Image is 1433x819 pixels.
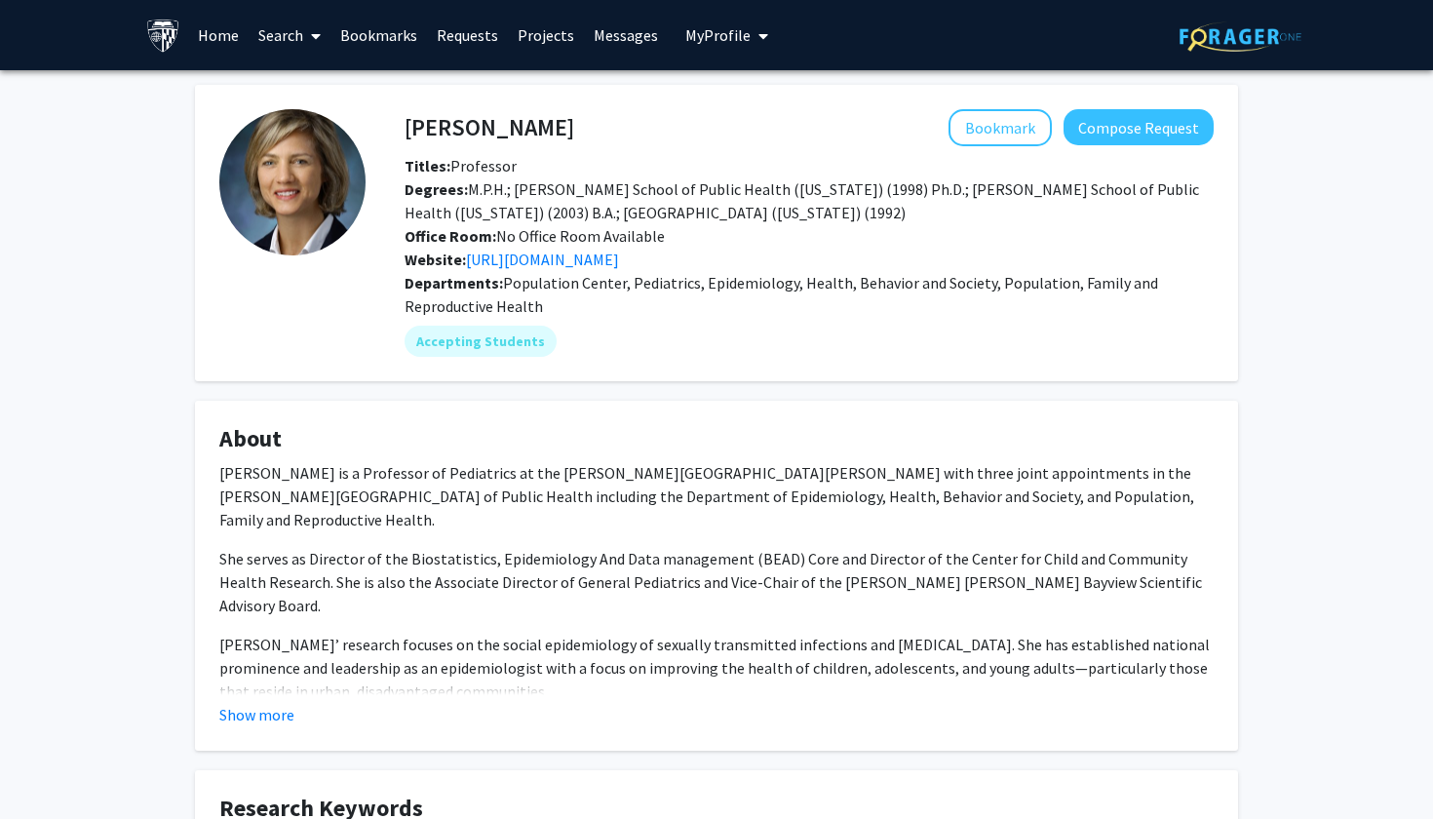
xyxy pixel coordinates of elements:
[146,19,180,53] img: Johns Hopkins University Logo
[405,179,468,199] b: Degrees:
[1180,21,1301,52] img: ForagerOne Logo
[219,109,366,255] img: Profile Picture
[584,1,668,69] a: Messages
[949,109,1052,146] button: Add Jacky Jennings to Bookmarks
[405,226,496,246] b: Office Room:
[1064,109,1214,145] button: Compose Request to Jacky Jennings
[405,226,665,246] span: No Office Room Available
[508,1,584,69] a: Projects
[466,250,619,269] a: Opens in a new tab
[405,326,557,357] mat-chip: Accepting Students
[405,156,517,175] span: Professor
[685,25,751,45] span: My Profile
[15,731,83,804] iframe: Chat
[405,250,466,269] b: Website:
[405,156,450,175] b: Titles:
[405,109,574,145] h4: [PERSON_NAME]
[405,179,1199,222] span: M.P.H.; [PERSON_NAME] School of Public Health ([US_STATE]) (1998) Ph.D.; [PERSON_NAME] School of ...
[219,461,1214,531] p: [PERSON_NAME] is a Professor of Pediatrics at the [PERSON_NAME][GEOGRAPHIC_DATA][PERSON_NAME] wit...
[330,1,427,69] a: Bookmarks
[188,1,249,69] a: Home
[219,425,1214,453] h4: About
[405,273,1158,316] span: Population Center, Pediatrics, Epidemiology, Health, Behavior and Society, Population, Family and...
[249,1,330,69] a: Search
[219,703,294,726] button: Show more
[219,547,1214,617] p: She serves as Director of the Biostatistics, Epidemiology And Data management (BEAD) Core and Dir...
[405,273,503,292] b: Departments:
[219,633,1214,703] p: [PERSON_NAME]’ research focuses on the social epidemiology of sexually transmitted infections and...
[427,1,508,69] a: Requests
